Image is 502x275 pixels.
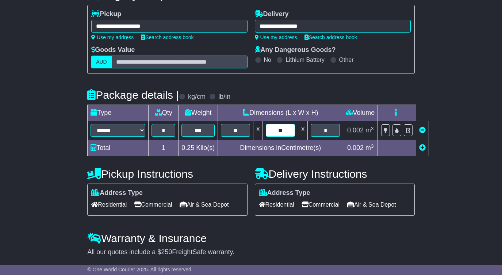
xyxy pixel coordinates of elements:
label: Goods Value [91,46,135,54]
h4: Pickup Instructions [87,168,247,180]
span: Residential [259,199,294,210]
h4: Warranty & Insurance [87,232,415,244]
td: Total [88,140,149,156]
label: Any Dangerous Goods? [255,46,336,54]
span: Commercial [302,199,340,210]
td: Volume [343,105,378,121]
sup: 3 [371,126,374,131]
span: m [365,127,374,134]
span: 0.002 [347,127,364,134]
a: Use my address [91,34,134,40]
a: Add new item [419,144,426,151]
td: 1 [149,140,179,156]
a: Use my address [255,34,297,40]
span: © One World Courier 2025. All rights reserved. [87,267,193,272]
td: Type [88,105,149,121]
td: Weight [179,105,218,121]
span: 250 [161,248,172,256]
td: Dimensions in Centimetre(s) [218,140,343,156]
label: lb/in [218,93,230,101]
div: All our quotes include a $ FreightSafe warranty. [87,248,415,256]
label: Address Type [259,189,310,197]
label: Pickup [91,10,121,18]
h4: Package details | [87,89,179,101]
span: Air & Sea Depot [180,199,229,210]
sup: 3 [371,143,374,149]
span: 0.25 [181,144,194,151]
a: Search address book [141,34,193,40]
span: Commercial [134,199,172,210]
label: No [264,56,271,63]
h4: Delivery Instructions [255,168,415,180]
td: x [298,121,308,140]
label: Lithium Battery [286,56,325,63]
span: 0.002 [347,144,364,151]
label: AUD [91,56,112,68]
a: Remove this item [419,127,426,134]
a: Search address book [304,34,357,40]
td: Qty [149,105,179,121]
span: Residential [91,199,127,210]
label: Delivery [255,10,289,18]
label: kg/cm [188,93,206,101]
td: Kilo(s) [179,140,218,156]
td: x [253,121,263,140]
label: Address Type [91,189,143,197]
span: Air & Sea Depot [347,199,396,210]
span: m [365,144,374,151]
td: Dimensions (L x W x H) [218,105,343,121]
label: Other [339,56,354,63]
